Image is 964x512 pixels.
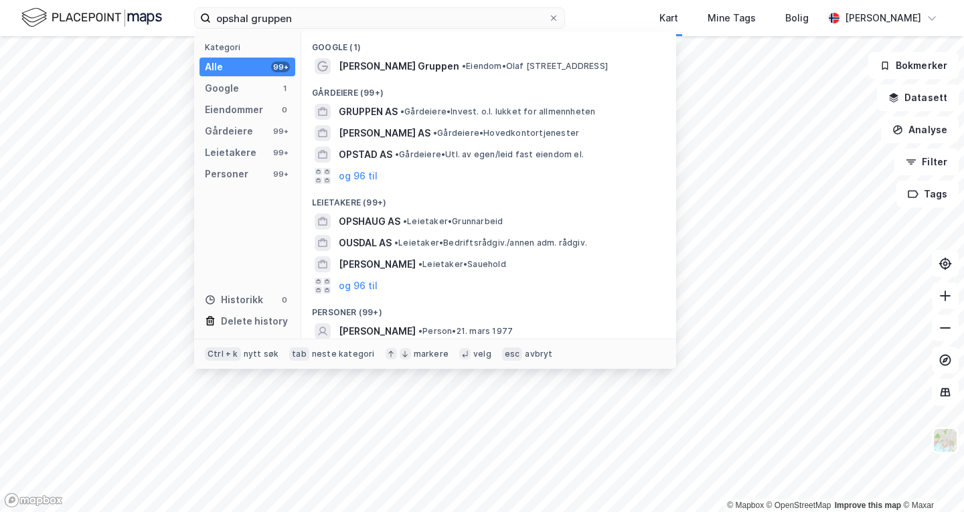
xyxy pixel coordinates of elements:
[244,349,279,359] div: nytt søk
[894,149,959,175] button: Filter
[433,128,437,138] span: •
[4,493,63,508] a: Mapbox homepage
[21,6,162,29] img: logo.f888ab2527a4732fd821a326f86c7f29.svg
[414,349,449,359] div: markere
[708,10,756,26] div: Mine Tags
[659,10,678,26] div: Kart
[271,62,290,72] div: 99+
[301,31,676,56] div: Google (1)
[221,313,288,329] div: Delete history
[462,61,466,71] span: •
[395,149,584,160] span: Gårdeiere • Utl. av egen/leid fast eiendom el.
[881,116,959,143] button: Analyse
[339,168,378,184] button: og 96 til
[418,326,513,337] span: Person • 21. mars 1977
[279,83,290,94] div: 1
[205,292,263,308] div: Historikk
[525,349,552,359] div: avbryt
[271,147,290,158] div: 99+
[845,10,921,26] div: [PERSON_NAME]
[339,278,378,294] button: og 96 til
[205,145,256,161] div: Leietakere
[727,501,764,510] a: Mapbox
[301,187,676,211] div: Leietakere (99+)
[868,52,959,79] button: Bokmerker
[473,349,491,359] div: velg
[394,238,398,248] span: •
[835,501,901,510] a: Improve this map
[339,256,416,272] span: [PERSON_NAME]
[205,347,241,361] div: Ctrl + k
[933,428,958,453] img: Z
[877,84,959,111] button: Datasett
[785,10,809,26] div: Bolig
[205,80,239,96] div: Google
[339,125,430,141] span: [PERSON_NAME] AS
[205,42,295,52] div: Kategori
[400,106,595,117] span: Gårdeiere • Invest. o.l. lukket for allmennheten
[403,216,503,227] span: Leietaker • Grunnarbeid
[271,126,290,137] div: 99+
[339,323,416,339] span: [PERSON_NAME]
[205,59,223,75] div: Alle
[205,123,253,139] div: Gårdeiere
[279,294,290,305] div: 0
[339,214,400,230] span: OPSHAUG AS
[462,61,608,72] span: Eiendom • Olaf [STREET_ADDRESS]
[418,259,506,270] span: Leietaker • Sauehold
[279,104,290,115] div: 0
[418,259,422,269] span: •
[395,149,399,159] span: •
[271,169,290,179] div: 99+
[897,448,964,512] div: Kontrollprogram for chat
[896,181,959,207] button: Tags
[394,238,587,248] span: Leietaker • Bedriftsrådgiv./annen adm. rådgiv.
[211,8,548,28] input: Søk på adresse, matrikkel, gårdeiere, leietakere eller personer
[897,448,964,512] iframe: Chat Widget
[403,216,407,226] span: •
[301,296,676,321] div: Personer (99+)
[767,501,831,510] a: OpenStreetMap
[502,347,523,361] div: esc
[433,128,579,139] span: Gårdeiere • Hovedkontortjenester
[289,347,309,361] div: tab
[205,166,248,182] div: Personer
[205,102,263,118] div: Eiendommer
[312,349,375,359] div: neste kategori
[339,104,398,120] span: GRUPPEN AS
[339,147,392,163] span: OPSTAD AS
[339,58,459,74] span: [PERSON_NAME] Gruppen
[418,326,422,336] span: •
[301,77,676,101] div: Gårdeiere (99+)
[400,106,404,116] span: •
[339,235,392,251] span: OUSDAL AS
